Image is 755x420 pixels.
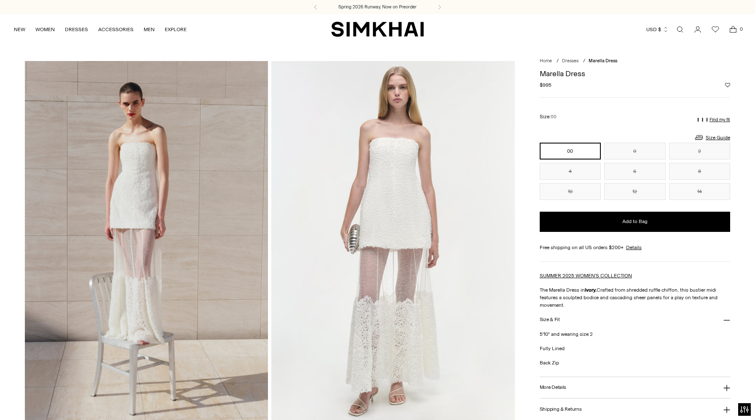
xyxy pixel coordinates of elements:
button: 00 [540,143,601,159]
a: SUMMER 2025 WOMEN'S COLLECTION [540,273,632,279]
a: MEN [144,20,155,39]
button: 4 [540,163,601,180]
span: Marella Dress [589,58,617,64]
span: Add to Bag [622,218,648,225]
a: Size Guide [694,132,730,143]
button: 6 [604,163,665,180]
p: The Marella Dress in Crafted from shredded ruffle chiffon, this bustier midi features a sculpted ... [540,286,730,309]
a: Home [540,58,552,64]
span: 00 [551,114,557,120]
button: Add to Bag [540,212,730,232]
div: / [557,58,559,65]
iframe: Sign Up via Text for Offers [7,388,85,413]
span: $995 [540,81,552,89]
strong: Ivory. [585,287,597,293]
label: Size: [540,113,557,121]
button: Shipping & Returns [540,399,730,420]
button: 14 [669,183,730,200]
span: 0 [737,25,745,33]
div: / [583,58,585,65]
button: 10 [540,183,601,200]
h3: More Details [540,385,566,390]
a: Open search modal [672,21,688,38]
a: Dresses [562,58,578,64]
a: Open cart modal [725,21,742,38]
button: 2 [669,143,730,159]
a: Spring 2026 Runway, Now on Preorder [338,4,417,11]
p: 5'10" and wearing size 2 [540,330,730,338]
a: Wishlist [707,21,724,38]
a: NEW [14,20,25,39]
a: ACCESSORIES [98,20,134,39]
p: Fully Lined [540,345,730,352]
h3: Shipping & Returns [540,407,582,412]
a: Go to the account page [689,21,706,38]
h3: Size & Fit [540,317,560,322]
a: WOMEN [35,20,55,39]
button: Size & Fit [540,309,730,330]
a: EXPLORE [165,20,187,39]
button: More Details [540,377,730,399]
h1: Marella Dress [540,70,730,77]
a: DRESSES [65,20,88,39]
div: Free shipping on all US orders $200+ [540,244,730,251]
nav: breadcrumbs [540,58,730,65]
button: 12 [604,183,665,200]
a: SIMKHAI [331,21,424,37]
button: 0 [604,143,665,159]
button: Add to Wishlist [725,82,730,88]
button: 8 [669,163,730,180]
p: Back Zip [540,359,730,367]
a: Details [626,244,642,251]
button: USD $ [646,20,669,39]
